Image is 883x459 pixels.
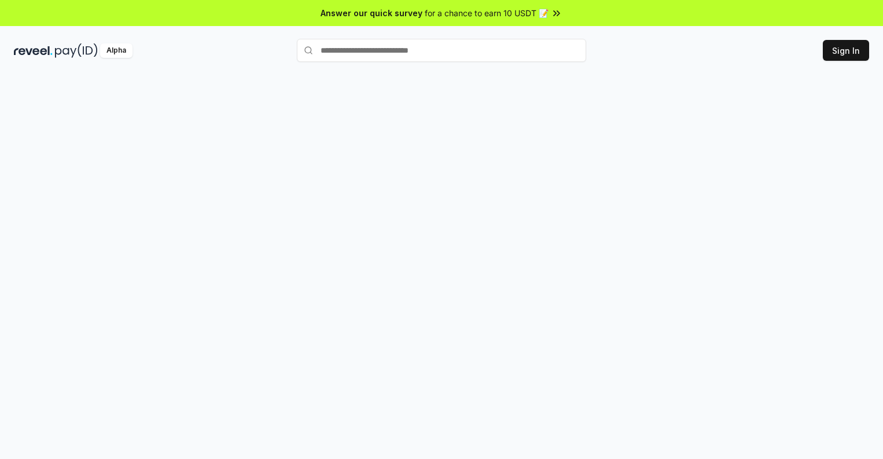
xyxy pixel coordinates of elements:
[55,43,98,58] img: pay_id
[100,43,133,58] div: Alpha
[14,43,53,58] img: reveel_dark
[823,40,869,61] button: Sign In
[321,7,422,19] span: Answer our quick survey
[425,7,549,19] span: for a chance to earn 10 USDT 📝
